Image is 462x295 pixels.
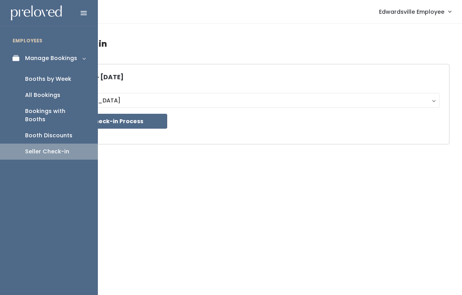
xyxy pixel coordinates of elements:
[25,131,72,140] div: Booth Discounts
[50,93,440,108] button: [GEOGRAPHIC_DATA]
[25,91,60,99] div: All Bookings
[25,75,71,83] div: Booths by Week
[25,107,85,124] div: Bookings with Booths
[379,7,444,16] span: Edwardsville Employee
[25,147,69,156] div: Seller Check-in
[40,33,449,55] h4: Seller Check-in
[25,54,77,62] div: Manage Bookings
[50,114,167,129] button: Start Check-in Process
[371,3,459,20] a: Edwardsville Employee
[57,96,432,105] div: [GEOGRAPHIC_DATA]
[11,5,62,21] img: preloved logo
